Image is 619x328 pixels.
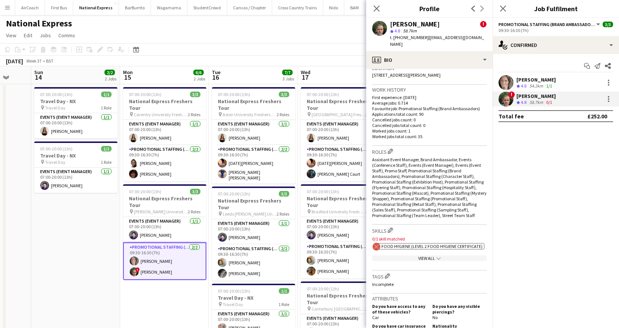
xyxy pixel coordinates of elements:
[301,120,384,145] app-card-role: Events (Event Manager)1/107:00-20:00 (13h)[PERSON_NAME]
[381,243,483,249] span: Food Hygiene (Level 2 Food Hygiene Certificate)
[301,145,384,181] app-card-role: Promotional Staffing (Brand Ambassadors)2/209:30-16:30 (7h)[DATE][PERSON_NAME][PERSON_NAME] Court
[372,147,487,155] h3: Roles
[37,31,54,40] a: Jobs
[40,146,72,152] span: 07:00-20:00 (13h)
[123,242,206,280] app-card-role: Promotional Staffing (Brand Ambassadors)2/209:30-16:30 (7h)[PERSON_NAME]![PERSON_NAME]
[212,197,295,211] h3: National Express Freshers Tour
[123,98,206,111] h3: National Express Freshers Tour
[372,111,487,117] p: Applications total count: 90
[372,303,426,315] h5: Do you have access to any of these vehicles?
[499,22,601,27] button: Promotional Staffing (Brand Ambassadors)
[301,184,384,278] div: 07:00-20:00 (13h)3/3National Express Freshers Tour Bradford University Freshers Fair2 RolesEvents...
[372,226,487,234] h3: Skills
[312,112,365,117] span: [GEOGRAPHIC_DATA] Freshers Fair
[493,4,619,13] h3: Job Fulfilment
[402,28,418,34] span: 58.7km
[279,92,289,97] span: 3/3
[6,18,72,29] h1: National Express
[101,105,112,111] span: 1 Role
[212,87,295,184] app-job-card: 07:00-20:00 (13h)3/3National Express Freshers Tour Aston University Freshers Fair2 RolesEvents (E...
[129,92,161,97] span: 07:00-20:00 (13h)
[123,217,206,242] app-card-role: Events (Event Manager)1/107:00-20:00 (13h)[PERSON_NAME]
[587,112,607,120] div: £252.00
[499,28,613,33] div: 09:30-16:30 (7h)
[211,73,220,82] span: 16
[277,112,289,117] span: 2 Roles
[301,98,384,111] h3: National Express Freshers Tour
[365,0,418,15] button: [GEOGRAPHIC_DATA]
[34,87,117,138] app-job-card: 07:00-20:00 (13h)1/1Travel Day - NX Travel Day1 RoleEvents (Event Manager)1/107:00-20:00 (13h)[PE...
[24,32,32,39] span: Edit
[34,113,117,138] app-card-role: Events (Event Manager)1/107:00-20:00 (13h)[PERSON_NAME]
[301,217,384,242] app-card-role: Events (Event Manager)1/107:00-20:00 (13h)[PERSON_NAME]
[508,91,515,98] span: !
[34,152,117,159] h3: Travel Day - NX
[212,187,295,281] app-job-card: 07:00-20:00 (13h)3/3National Express Freshers Tour Leeds [PERSON_NAME] University Freshers Fair2 ...
[480,21,487,28] span: !
[372,95,487,100] p: First experience: [DATE]
[300,73,310,82] span: 17
[218,191,250,197] span: 07:00-20:00 (13h)
[40,32,51,39] span: Jobs
[212,219,295,245] app-card-role: Events (Event Manager)1/107:00-20:00 (13h)[PERSON_NAME]
[372,281,487,287] p: Incomplete
[123,69,133,76] span: Mon
[55,31,78,40] a: Comms
[134,112,188,117] span: Coventry University Freshers Fair
[301,87,384,181] app-job-card: 07:00-20:00 (13h)3/3National Express Freshers Tour [GEOGRAPHIC_DATA] Freshers Fair2 RolesEvents (...
[212,145,295,184] app-card-role: Promotional Staffing (Brand Ambassadors)2/209:30-16:30 (7h)[DATE][PERSON_NAME][PERSON_NAME] [PERS...
[194,76,205,82] div: 2 Jobs
[372,157,487,218] span: Assistant Event Manager, Brand Ambassador, Events (Conference Staff), Events (Event Manager), Eve...
[212,245,295,281] app-card-role: Promotional Staffing (Brand Ambassadors)2/209:30-16:30 (7h)[PERSON_NAME][PERSON_NAME]
[34,141,117,193] app-job-card: 07:00-20:00 (13h)1/1Travel Day - NX Travel Day1 RoleEvents (Event Manager)1/107:00-20:00 (13h)[PE...
[344,0,365,15] button: BAM
[218,288,250,294] span: 07:00-20:00 (13h)
[123,195,206,208] h3: National Express Freshers Tour
[365,112,378,117] span: 2 Roles
[301,195,384,208] h3: National Express Freshers Tour
[365,209,378,214] span: 2 Roles
[6,32,16,39] span: View
[301,292,384,306] h3: National Express Freshers Tour
[277,211,289,217] span: 2 Roles
[521,83,526,89] span: 4.8
[432,303,487,315] h5: Do you have any visible piercings?
[212,69,220,76] span: Tue
[307,286,339,292] span: 07:00-20:00 (13h)
[307,92,339,97] span: 07:00-20:00 (13h)
[323,0,344,15] button: Nido
[279,288,289,294] span: 1/1
[394,28,400,34] span: 4.8
[223,211,277,217] span: Leeds [PERSON_NAME] University Freshers Fair
[282,70,293,75] span: 7/7
[432,315,438,320] span: No
[372,255,487,261] div: View All
[227,0,272,15] button: Canvas / Chapter
[312,306,365,312] span: Canterbury [GEOGRAPHIC_DATA] Freshers Fair
[372,100,487,106] p: Average jobs: 0.714
[521,99,526,105] span: 4.8
[528,99,545,106] div: 58.7km
[105,76,116,82] div: 2 Jobs
[603,22,613,27] span: 3/3
[528,83,545,89] div: 54.2km
[372,315,379,320] span: Car
[372,272,487,280] h3: Tags
[278,302,289,307] span: 1 Role
[223,302,243,307] span: Travel Day
[123,87,206,181] app-job-card: 07:00-20:00 (13h)3/3National Express Freshers Tour Coventry University Freshers Fair2 RolesEvents...
[123,184,206,280] app-job-card: 07:00-20:00 (13h)3/3National Express Freshers Tour [PERSON_NAME] University Freshers Fair2 RolesE...
[6,57,23,65] div: [DATE]
[366,4,493,13] h3: Profile
[45,105,65,111] span: Travel Day
[365,306,378,312] span: 2 Roles
[272,0,323,15] button: Cross Country Trains
[188,112,200,117] span: 2 Roles
[301,69,310,76] span: Wed
[366,51,493,69] div: Bio
[218,92,250,97] span: 07:00-20:00 (13h)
